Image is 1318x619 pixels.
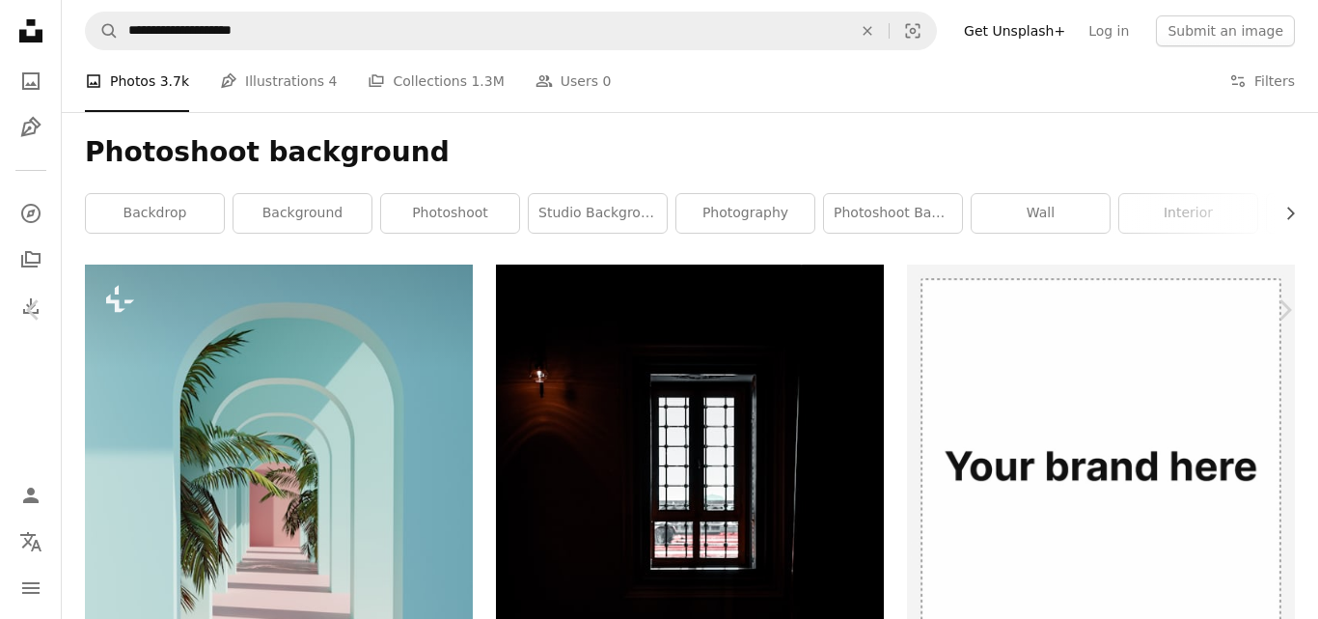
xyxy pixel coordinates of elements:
[381,194,519,233] a: photoshoot
[12,62,50,100] a: Photos
[1119,194,1257,233] a: interior
[233,194,371,233] a: background
[1077,15,1140,46] a: Log in
[85,135,1295,170] h1: Photoshoot background
[85,12,937,50] form: Find visuals sitewide
[1273,194,1295,233] button: scroll list to the right
[86,13,119,49] button: Search Unsplash
[496,547,884,564] a: a dark room with the sun shining through the window
[890,13,936,49] button: Visual search
[12,108,50,147] a: Illustrations
[12,522,50,561] button: Language
[12,476,50,515] a: Log in / Sign up
[529,194,667,233] a: studio background
[535,50,612,112] a: Users 0
[676,194,814,233] a: photography
[86,194,224,233] a: backdrop
[952,15,1077,46] a: Get Unsplash+
[85,518,473,535] a: a long hallway with a palm tree in the middle of it
[471,70,504,92] span: 1.3M
[368,50,504,112] a: Collections 1.3M
[602,70,611,92] span: 0
[12,194,50,233] a: Explore
[329,70,338,92] span: 4
[1229,50,1295,112] button: Filters
[220,50,337,112] a: Illustrations 4
[824,194,962,233] a: photoshoot backdrop
[12,569,50,607] button: Menu
[846,13,889,49] button: Clear
[1250,217,1318,403] a: Next
[1156,15,1295,46] button: Submit an image
[972,194,1110,233] a: wall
